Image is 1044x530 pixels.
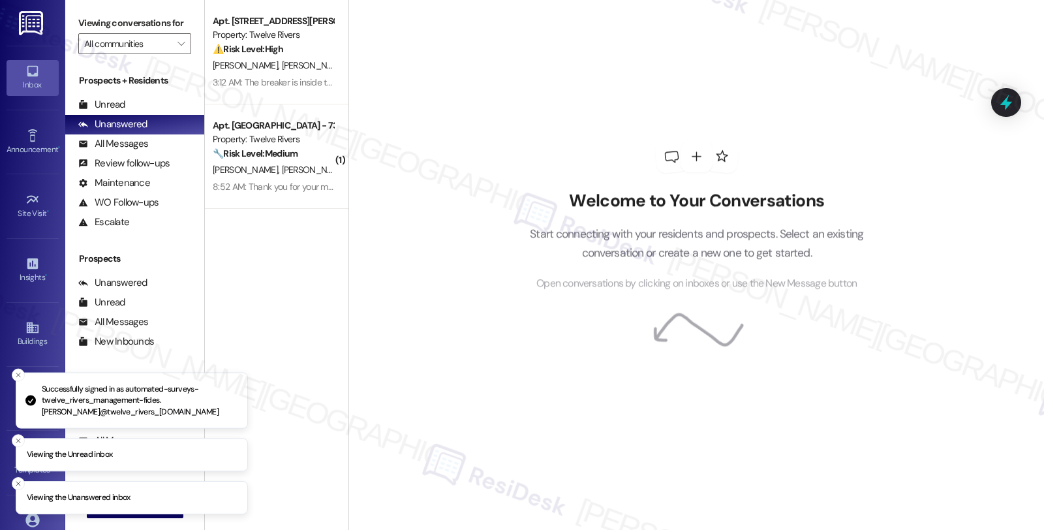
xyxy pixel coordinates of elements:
div: Maintenance [78,176,150,190]
a: Insights • [7,253,59,288]
span: • [45,271,47,280]
span: [PERSON_NAME] [213,59,282,71]
p: Start connecting with your residents and prospects. Select an existing conversation or create a n... [510,225,883,262]
div: Unanswered [78,117,147,131]
i:  [177,39,185,49]
span: • [58,143,60,152]
input: All communities [84,33,170,54]
a: Site Visit • [7,189,59,224]
span: Open conversations by clicking on inboxes or use the New Message button [536,275,857,292]
div: Property: Twelve Rivers [213,132,333,146]
div: Unread [78,98,125,112]
strong: ⚠️ Risk Level: High [213,43,283,55]
a: Leads [7,381,59,416]
div: Review follow-ups [78,157,170,170]
button: Close toast [12,477,25,490]
button: Close toast [12,434,25,447]
div: Unanswered [78,276,147,290]
label: Viewing conversations for [78,13,191,33]
a: Inbox [7,60,59,95]
div: 8:52 AM: Thank you for your message. Our offices are currently closed, but we will contact you wh... [213,181,978,193]
div: Unread [78,296,125,309]
div: All Messages [78,315,148,329]
div: New Inbounds [78,335,154,349]
span: [PERSON_NAME] [282,164,347,176]
p: Viewing the Unread inbox [27,449,112,461]
div: Prospects [65,252,204,266]
img: ResiDesk Logo [19,11,46,35]
strong: 🔧 Risk Level: Medium [213,148,298,159]
p: Viewing the Unanswered inbox [27,492,130,504]
div: Apt. [STREET_ADDRESS][PERSON_NAME][PERSON_NAME] [213,14,333,28]
div: WO Follow-ups [78,196,159,210]
span: [PERSON_NAME] [213,164,282,176]
h2: Welcome to Your Conversations [510,191,883,211]
a: Buildings [7,317,59,352]
div: Escalate [78,215,129,229]
span: [PERSON_NAME] [282,59,347,71]
span: • [47,207,49,216]
div: All Messages [78,137,148,151]
a: Templates • [7,445,59,480]
button: Close toast [12,368,25,381]
div: Property: Twelve Rivers [213,28,333,42]
p: Successfully signed in as automated-surveys-twelve_rivers_management-fides.[PERSON_NAME]@twelve_r... [42,383,237,418]
div: Apt. [GEOGRAPHIC_DATA] - 735 [PERSON_NAME], [STREET_ADDRESS][PERSON_NAME] [213,119,333,132]
div: Prospects + Residents [65,74,204,87]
